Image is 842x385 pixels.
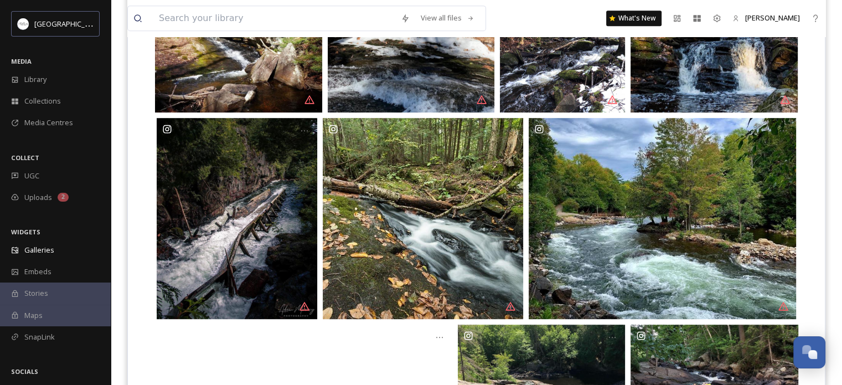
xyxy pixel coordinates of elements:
[58,193,69,202] div: 2
[24,96,61,106] span: Collections
[24,332,55,342] span: SnapLink
[154,118,320,319] a: Opens media popup. Media description: Can you name this spot? 📷 by adammeaneyphoto. . . #ComeWand...
[24,310,43,321] span: Maps
[24,245,54,255] span: Galleries
[24,117,73,128] span: Media Centres
[24,288,48,299] span: Stories
[415,7,480,29] a: View all files
[24,266,51,277] span: Embeds
[24,74,47,85] span: Library
[24,171,39,181] span: UGC
[606,11,662,26] a: What's New
[727,7,805,29] a: [PERSON_NAME]
[745,13,800,23] span: [PERSON_NAME]
[11,57,32,65] span: MEDIA
[793,336,825,368] button: Open Chat
[320,118,526,319] a: Opens media popup. Media description: Being hosted once again this year September 25 to 27, 2020....
[11,153,39,162] span: COLLECT
[11,228,40,236] span: WIDGETS
[153,6,395,30] input: Search your library
[526,118,799,319] a: Opens media popup. Media description: I hate to say it but but fall is around the corner. #minden...
[24,192,52,203] span: Uploads
[18,18,29,29] img: Frame%2013.png
[34,18,105,29] span: [GEOGRAPHIC_DATA]
[11,367,38,376] span: SOCIALS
